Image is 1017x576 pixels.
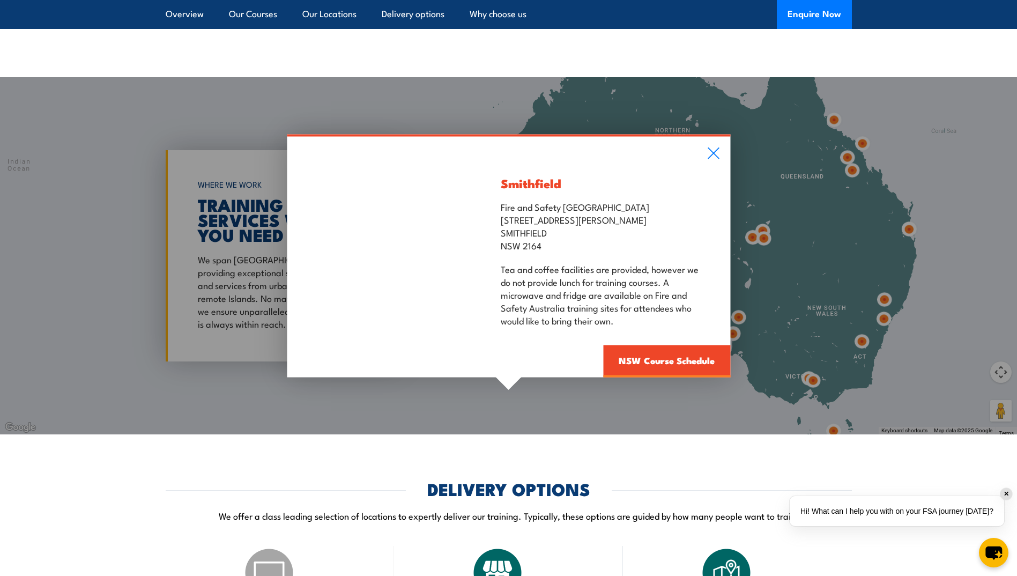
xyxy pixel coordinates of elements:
[603,345,730,378] a: NSW Course Schedule
[501,177,701,189] h3: Smithfield
[501,200,701,252] p: Fire and Safety [GEOGRAPHIC_DATA] [STREET_ADDRESS][PERSON_NAME] SMITHFIELD NSW 2164
[790,496,1004,526] div: Hi! What can I help you with on your FSA journey [DATE]?
[979,538,1008,567] button: chat-button
[287,137,471,378] img: Fire Extinguisher Classroom Training
[166,509,852,522] p: We offer a class leading selection of locations to expertly deliver our training. Typically, thes...
[1000,488,1012,500] div: ✕
[427,481,590,496] h2: DELIVERY OPTIONS
[501,262,701,327] p: Tea and coffee facilities are provided, however we do not provide lunch for training courses. A m...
